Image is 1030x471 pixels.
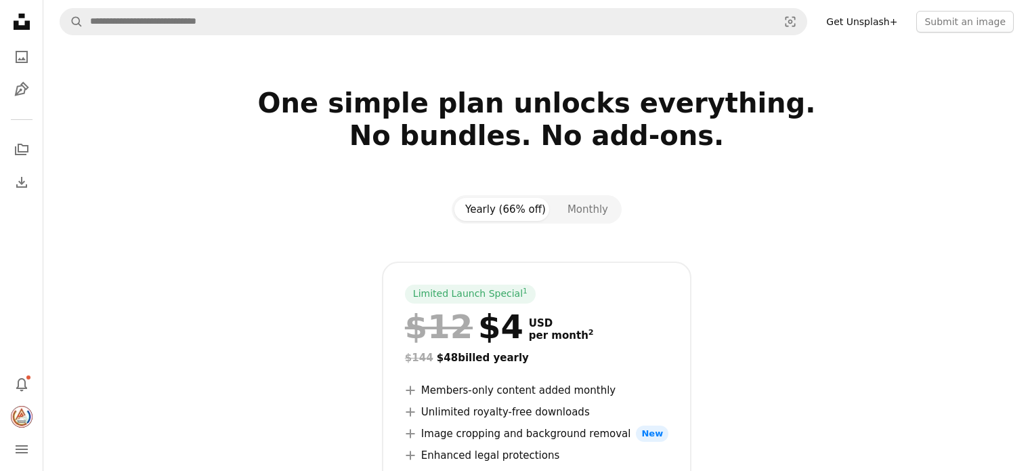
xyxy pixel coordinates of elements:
[405,309,473,344] span: $12
[8,43,35,70] a: Photos
[405,382,668,398] li: Members-only content added monthly
[8,403,35,430] button: Profile
[405,285,536,304] div: Limited Launch Special
[818,11,905,33] a: Get Unsplash+
[529,317,594,329] span: USD
[60,8,807,35] form: Find visuals sitewide
[405,309,523,344] div: $4
[586,329,597,342] a: 2
[405,352,433,364] span: $144
[60,9,83,35] button: Search Unsplash
[8,8,35,38] a: Home — Unsplash
[11,406,33,428] img: Avatar of user Ajnabi Creation
[101,87,973,184] h2: One simple plan unlocks everything. No bundles. No add-ons.
[405,447,668,464] li: Enhanced legal protections
[8,169,35,196] a: Download History
[8,436,35,463] button: Menu
[405,404,668,420] li: Unlimited royalty-free downloads
[636,426,668,442] span: New
[774,9,807,35] button: Visual search
[8,76,35,103] a: Illustrations
[405,426,668,442] li: Image cropping and background removal
[454,198,557,221] button: Yearly (66% off)
[557,198,619,221] button: Monthly
[529,329,594,342] span: per month
[588,328,594,337] sup: 2
[916,11,1014,33] button: Submit an image
[8,371,35,398] button: Notifications
[520,287,530,301] a: 1
[523,287,528,295] sup: 1
[405,350,668,366] div: $48 billed yearly
[8,136,35,163] a: Collections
